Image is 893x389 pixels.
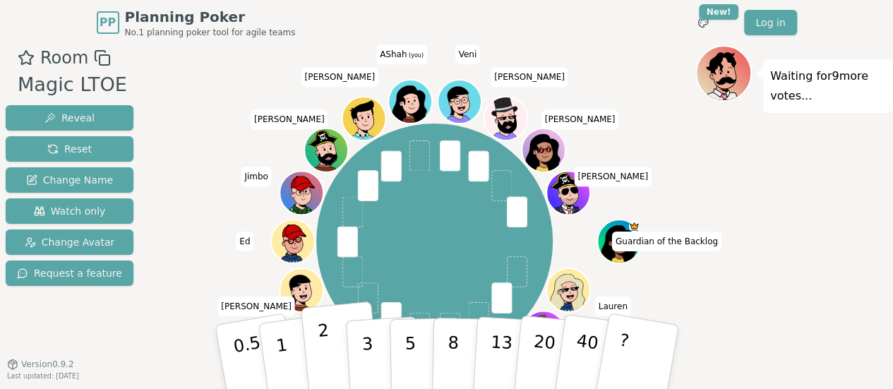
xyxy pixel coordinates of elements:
span: Click to change your name [594,297,630,316]
span: Click to change your name [241,167,272,186]
span: Change Name [26,173,113,187]
span: Click to change your name [612,232,721,251]
button: Reveal [6,105,133,131]
span: Room [40,45,88,71]
div: New! [699,4,739,20]
span: Click to change your name [376,45,427,65]
span: Guardian of the Backlog is the host [628,221,639,232]
a: PPPlanning PokerNo.1 planning poker tool for agile teams [97,7,296,38]
span: Reset [47,142,92,156]
span: Click to change your name [491,67,568,87]
button: Change Avatar [6,229,133,255]
span: Watch only [34,204,106,218]
span: Request a feature [17,266,122,280]
span: No.1 planning poker tool for agile teams [125,27,296,38]
span: Click to change your name [574,167,652,186]
span: Change Avatar [25,235,115,249]
span: Click to change your name [251,109,328,129]
button: Reset [6,136,133,162]
span: Last updated: [DATE] [7,372,79,380]
span: Click to change your name [217,297,295,316]
span: Click to change your name [301,67,378,87]
a: Log in [744,10,796,35]
span: (you) [407,53,424,59]
button: Version0.9.2 [7,359,74,370]
span: Reveal [44,111,95,125]
div: Magic LTOE [18,71,127,100]
p: Waiting for 9 more votes... [770,66,886,106]
button: Add as favourite [18,45,35,71]
button: Watch only [6,198,133,224]
button: Click to change your avatar [390,81,431,122]
span: Click to change your name [541,109,619,129]
button: Change Name [6,167,133,193]
button: Request a feature [6,261,133,286]
span: Version 0.9.2 [21,359,74,370]
button: New! [690,10,716,35]
span: Click to change your name [455,45,480,65]
span: Planning Poker [125,7,296,27]
span: Click to change your name [236,232,253,251]
span: PP [100,14,116,31]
